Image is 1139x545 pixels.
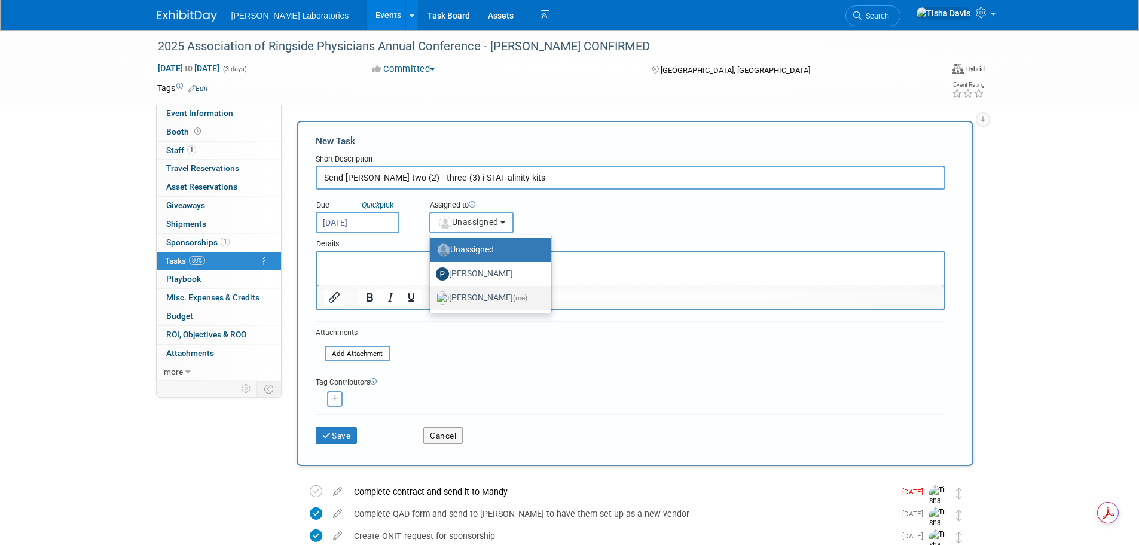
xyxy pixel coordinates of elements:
span: Attachments [166,348,214,358]
span: to [183,63,194,73]
input: Due Date [316,212,399,233]
a: edit [327,486,348,497]
span: Playbook [166,274,201,284]
span: ROI, Objectives & ROO [166,330,246,339]
span: Travel Reservations [166,163,239,173]
i: Move task [956,488,962,499]
span: more [164,367,183,376]
td: Toggle Event Tabs [256,381,281,397]
a: ROI, Objectives & ROO [157,326,281,344]
div: Assigned to [429,200,573,212]
button: Insert/edit link [324,289,344,306]
img: Format-Hybrid.png [952,64,964,74]
div: Attachments [316,328,390,338]
div: Event Format [862,62,985,80]
div: Tag Contributors [316,375,945,388]
div: Complete QAD form and send to [PERSON_NAME] to have them set up as a new vendor [348,504,895,524]
a: Search [845,5,900,26]
a: Misc. Expenses & Credits [157,289,281,307]
div: 2025 Association of Ringside Physicians Annual Conference - [PERSON_NAME] CONFIRMED [154,36,915,57]
a: edit [327,531,348,541]
a: more [157,363,281,381]
a: Asset Reservations [157,178,281,196]
span: Misc. Expenses & Credits [166,293,259,302]
span: Staff [166,145,196,155]
a: Attachments [157,345,281,363]
div: Event Format [952,62,985,74]
span: 1 [187,145,196,154]
a: Travel Reservations [157,160,281,178]
a: Booth [157,123,281,141]
i: Move task [956,510,962,521]
input: Name of task or a short description [316,166,945,190]
a: Staff1 [157,142,281,160]
img: Tisha Davis [916,7,971,20]
button: Bold [359,289,380,306]
label: Unassigned [436,240,539,260]
span: [PERSON_NAME] Laboratories [231,11,349,20]
div: Short Description [316,154,945,166]
span: Search [862,11,889,20]
button: Unassigned [429,212,514,233]
td: Tags [157,82,208,94]
td: Personalize Event Tab Strip [236,381,257,397]
button: Cancel [423,427,463,444]
span: Sponsorships [166,238,230,247]
span: 1 [221,238,230,246]
div: Due [316,200,411,212]
span: Unassigned [438,217,499,227]
a: Quickpick [359,200,396,210]
button: Save [316,427,358,444]
span: Budget [166,311,193,321]
span: [GEOGRAPHIC_DATA], [GEOGRAPHIC_DATA] [661,66,810,75]
img: P.jpg [436,267,449,281]
div: New Task [316,135,945,148]
span: [DATE] [DATE] [157,63,220,74]
a: Tasks80% [157,252,281,270]
a: Sponsorships1 [157,234,281,252]
button: Italic [380,289,401,306]
div: Hybrid [966,65,985,74]
a: edit [327,509,348,519]
span: [DATE] [902,510,929,518]
span: Shipments [166,219,206,229]
button: Underline [401,289,422,306]
i: Move task [956,532,962,543]
div: Complete contract and send it to Mandy [348,482,895,502]
a: Giveaways [157,197,281,215]
button: Committed [368,63,439,75]
a: Playbook [157,270,281,288]
i: Quick [362,200,380,209]
label: [PERSON_NAME] [436,264,539,284]
span: [DATE] [902,532,929,540]
span: (me) [513,294,527,302]
img: Tisha Davis [929,485,947,517]
span: Booth not reserved yet [192,127,203,136]
span: Tasks [165,256,205,266]
a: Edit [188,84,208,93]
a: Shipments [157,215,281,233]
iframe: Rich Text Area [317,252,944,285]
a: Budget [157,307,281,325]
span: Asset Reservations [166,182,237,191]
span: Event Information [166,108,233,118]
img: Unassigned-User-Icon.png [437,243,450,257]
span: 80% [189,256,205,265]
img: ExhibitDay [157,10,217,22]
span: [DATE] [902,488,929,496]
span: Booth [166,127,203,136]
div: Event Rating [952,82,984,88]
div: Details [316,233,945,251]
label: [PERSON_NAME] [436,288,539,307]
a: Event Information [157,105,281,123]
span: (3 days) [222,65,247,73]
span: Giveaways [166,200,205,210]
img: Tisha Davis [929,507,947,539]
